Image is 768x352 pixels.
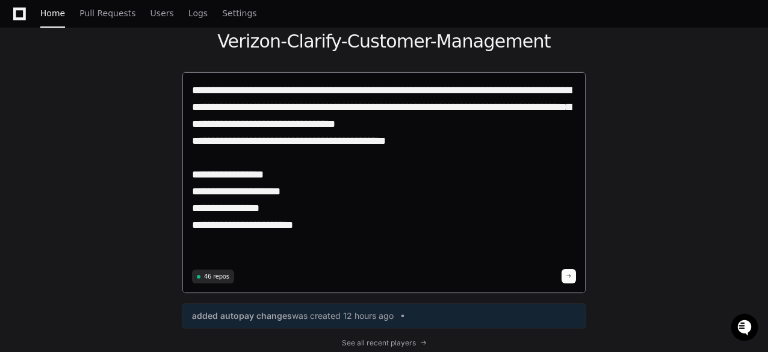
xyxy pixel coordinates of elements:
[188,10,208,17] span: Logs
[192,310,576,322] a: added autopay changeswas created 12 hours ago
[120,126,146,135] span: Pylon
[222,10,256,17] span: Settings
[150,10,174,17] span: Users
[192,310,292,322] span: added autopay changes
[205,93,219,108] button: Start new chat
[182,338,586,348] a: See all recent players
[12,48,219,67] div: Welcome
[85,126,146,135] a: Powered byPylon
[182,31,586,52] h1: Verizon-Clarify-Customer-Management
[342,338,416,348] span: See all recent players
[41,102,157,111] div: We're offline, we'll be back soon
[204,272,229,281] span: 46 repos
[729,312,762,345] iframe: Open customer support
[40,10,65,17] span: Home
[41,90,197,102] div: Start new chat
[12,12,36,36] img: PlayerZero
[12,90,34,111] img: 1736555170064-99ba0984-63c1-480f-8ee9-699278ef63ed
[79,10,135,17] span: Pull Requests
[292,310,394,322] span: was created 12 hours ago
